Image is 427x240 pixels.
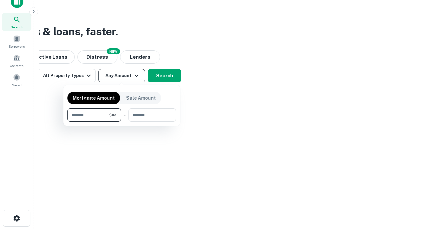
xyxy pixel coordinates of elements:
iframe: Chat Widget [394,187,427,219]
p: Mortgage Amount [73,94,115,102]
span: $1M [109,112,116,118]
div: - [124,108,126,122]
p: Sale Amount [126,94,156,102]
